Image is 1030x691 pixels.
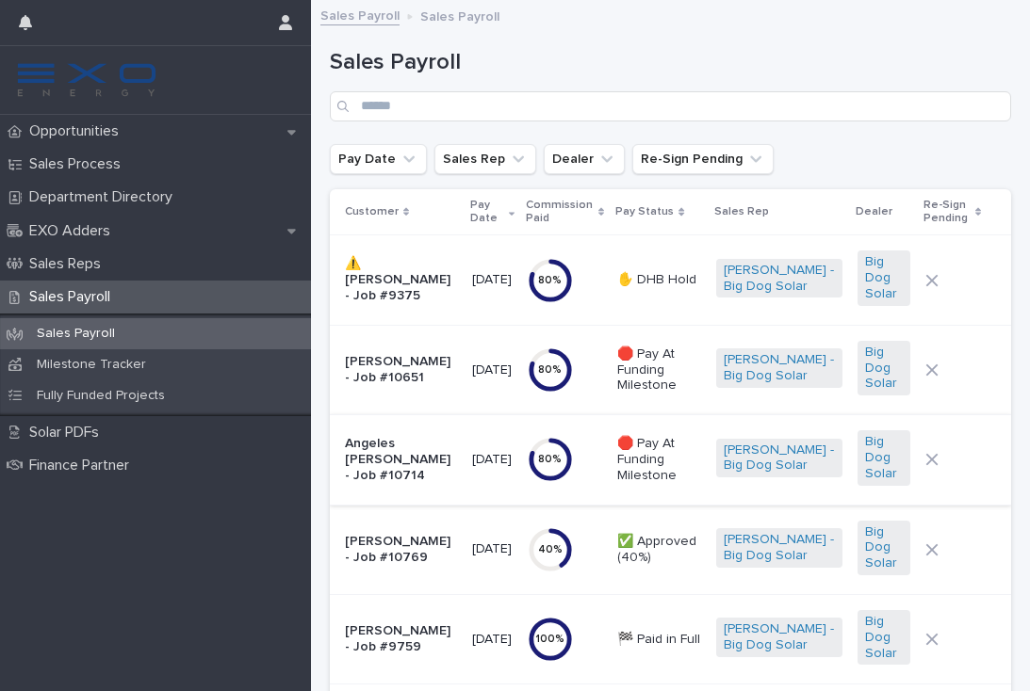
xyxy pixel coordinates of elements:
p: EXO Adders [22,222,125,240]
a: Big Dog Solar [865,345,904,392]
p: [DATE] [472,272,513,288]
p: Sales Reps [22,255,116,273]
a: [PERSON_NAME] - Big Dog Solar [724,263,835,295]
button: Sales Rep [434,144,536,174]
button: Dealer [544,144,625,174]
p: Opportunities [22,122,134,140]
p: Milestone Tracker [22,357,161,373]
p: Finance Partner [22,457,144,474]
button: Re-Sign Pending [632,144,774,174]
a: Sales Payroll [320,4,400,25]
a: Big Dog Solar [865,254,904,301]
div: 80 % [528,274,573,287]
tr: ⚠️ [PERSON_NAME] - Job #9375[DATE]80%✋ DHB Hold[PERSON_NAME] - Big Dog Solar Big Dog Solar [330,235,1011,325]
p: Sales Payroll [22,326,130,342]
p: 🛑 Pay At Funding Milestone [617,436,701,483]
p: Re-Sign Pending [924,195,970,230]
p: Fully Funded Projects [22,388,180,404]
p: Commission Paid [526,195,594,230]
button: Pay Date [330,144,427,174]
p: [PERSON_NAME] - Job #9759 [345,623,457,655]
tr: [PERSON_NAME] - Job #9759[DATE]100%🏁 Paid in Full[PERSON_NAME] - Big Dog Solar Big Dog Solar [330,594,1011,683]
p: Angeles [PERSON_NAME] - Job #10714 [345,436,457,483]
p: Department Directory [22,188,188,206]
p: Customer [345,201,399,222]
p: Dealer [856,201,892,222]
a: [PERSON_NAME] - Big Dog Solar [724,442,835,474]
div: 40 % [528,543,573,556]
p: 🏁 Paid in Full [617,632,701,648]
p: [DATE] [472,541,513,557]
p: Sales Payroll [22,288,125,306]
p: Sales Process [22,155,136,173]
p: Pay Status [615,201,674,222]
input: Search [330,91,1011,121]
p: [PERSON_NAME] - Job #10769 [345,534,457,566]
a: Big Dog Solar [865,434,904,481]
img: FKS5r6ZBThi8E5hshIGi [15,61,158,99]
p: Sales Rep [714,201,769,222]
p: Solar PDFs [22,424,114,442]
p: [DATE] [472,362,513,378]
p: [PERSON_NAME] - Job #10651 [345,354,457,386]
p: Sales Payroll [420,5,499,25]
a: Big Dog Solar [865,614,904,661]
h1: Sales Payroll [330,49,1011,76]
div: 80 % [528,453,573,466]
p: ✋ DHB Hold [617,272,701,288]
p: 🛑 Pay At Funding Milestone [617,346,701,394]
tr: Angeles [PERSON_NAME] - Job #10714[DATE]80%🛑 Pay At Funding Milestone[PERSON_NAME] - Big Dog Sola... [330,415,1011,505]
p: ✅ Approved (40%) [617,534,701,566]
a: Big Dog Solar [865,524,904,571]
p: ⚠️ [PERSON_NAME] - Job #9375 [345,256,457,303]
tr: [PERSON_NAME] - Job #10651[DATE]80%🛑 Pay At Funding Milestone[PERSON_NAME] - Big Dog Solar Big Do... [330,325,1011,414]
div: 100 % [528,633,573,646]
a: [PERSON_NAME] - Big Dog Solar [724,621,835,653]
p: Pay Date [470,195,504,230]
a: [PERSON_NAME] - Big Dog Solar [724,352,835,384]
tr: [PERSON_NAME] - Job #10769[DATE]40%✅ Approved (40%)[PERSON_NAME] - Big Dog Solar Big Dog Solar [330,505,1011,594]
div: 80 % [528,363,573,377]
a: [PERSON_NAME] - Big Dog Solar [724,532,835,564]
p: [DATE] [472,632,513,648]
p: [DATE] [472,452,513,468]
